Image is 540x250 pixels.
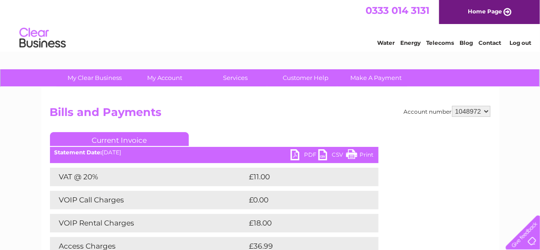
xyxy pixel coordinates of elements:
a: PDF [291,149,318,163]
a: Contact [478,39,501,46]
a: Blog [459,39,473,46]
a: Customer Help [267,69,344,86]
div: Clear Business is a trading name of Verastar Limited (registered in [GEOGRAPHIC_DATA] No. 3667643... [52,5,489,45]
div: [DATE] [50,149,379,156]
a: 0333 014 3131 [366,5,429,16]
a: Telecoms [426,39,454,46]
td: VOIP Call Charges [50,191,247,209]
a: My Account [127,69,203,86]
a: Current Invoice [50,132,189,146]
a: Log out [509,39,531,46]
h2: Bills and Payments [50,106,490,123]
td: £11.00 [247,168,358,186]
a: Print [346,149,374,163]
td: £0.00 [247,191,357,209]
div: Account number [404,106,490,117]
a: Services [197,69,273,86]
a: Water [377,39,395,46]
a: Energy [400,39,421,46]
td: £18.00 [247,214,360,232]
td: VAT @ 20% [50,168,247,186]
img: logo.png [19,24,66,52]
a: CSV [318,149,346,163]
b: Statement Date: [55,149,102,156]
a: Make A Payment [338,69,414,86]
td: VOIP Rental Charges [50,214,247,232]
a: My Clear Business [56,69,133,86]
